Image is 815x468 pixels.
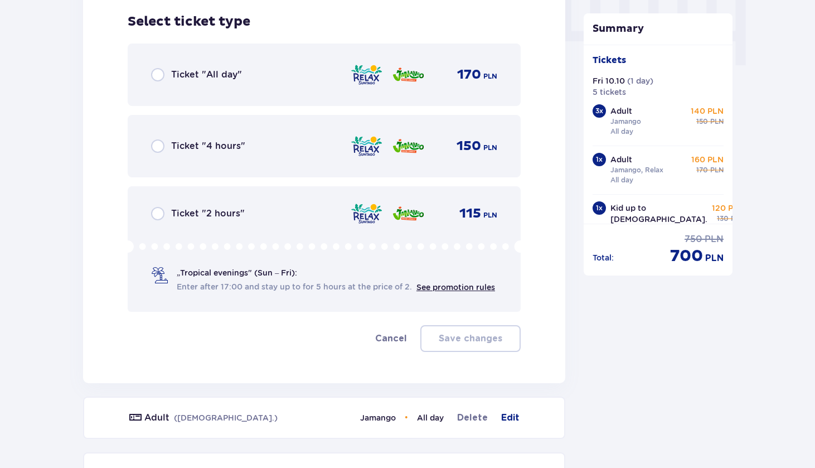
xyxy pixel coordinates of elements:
span: Ticket "4 hours" [171,140,245,152]
span: Enter after 17:00 and stay up to for 5 hours at the price of 2. [177,281,412,292]
span: „Tropical evenings" (Sun – Fri): [177,267,297,278]
p: 5 tickets [593,86,626,98]
span: PLN [710,117,724,127]
div: 3 x [593,104,606,118]
img: Jamango [392,202,425,225]
span: 130 [717,214,729,224]
p: Adult [610,105,632,117]
p: ( 1 day ) [627,75,653,86]
div: 1 x [593,201,606,215]
span: 115 [459,205,481,222]
p: Kid up to [DEMOGRAPHIC_DATA]. [610,202,707,225]
span: PLN [705,233,724,245]
p: Summary [584,22,733,36]
p: Adult [610,154,632,165]
p: 140 PLN [691,105,724,117]
p: 160 PLN [691,154,724,165]
span: Jamango [360,413,396,422]
div: 1 x [593,153,606,166]
p: 120 PLN [712,202,744,214]
span: PLN [483,143,497,153]
p: Save changes [439,332,502,345]
img: Jamango [392,63,425,86]
p: ( [DEMOGRAPHIC_DATA]. ) [174,412,278,423]
p: All day [610,127,633,137]
span: • [405,412,408,423]
img: Relax [350,134,383,158]
span: 170 [696,165,708,175]
p: Fri 10.10 [593,75,625,86]
span: Ticket "All day" [171,69,242,81]
p: All day [610,175,633,185]
img: Relax [350,63,383,86]
button: Save changes [420,325,521,352]
p: Jamango [610,117,641,127]
span: 170 [457,66,481,83]
span: PLN [483,210,497,220]
p: Jamango, Relax [610,165,663,175]
span: PLN [731,214,744,224]
span: Ticket "2 hours" [171,208,245,220]
span: PLN [705,252,724,264]
a: Edit [501,411,520,424]
span: 150 [457,138,481,155]
h4: Select ticket type [128,13,250,30]
a: Cancel [375,332,407,345]
p: Tickets [593,54,626,66]
span: PLN [483,71,497,81]
a: Delete [457,411,488,424]
span: PLN [710,165,724,175]
p: Adult [144,412,169,424]
img: Jamango [392,134,425,158]
span: 750 [685,233,702,245]
a: See promotion rules [416,283,495,292]
span: All day [417,413,444,422]
img: Relax [350,202,383,225]
p: Total : [593,252,614,263]
span: 150 [696,117,708,127]
span: 700 [670,245,703,267]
